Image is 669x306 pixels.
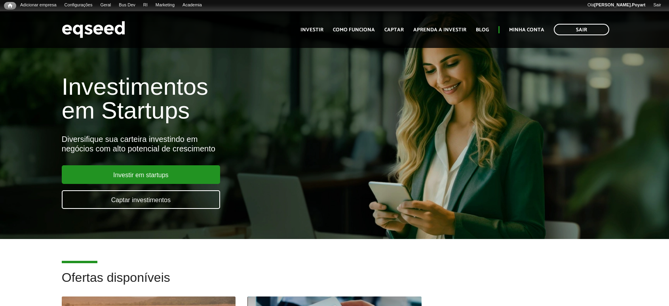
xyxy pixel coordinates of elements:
[413,27,466,33] a: Aprenda a investir
[476,27,489,33] a: Blog
[152,2,179,8] a: Marketing
[62,271,607,296] h2: Ofertas disponíveis
[4,2,16,10] a: Início
[96,2,115,8] a: Geral
[179,2,206,8] a: Academia
[139,2,152,8] a: RI
[16,2,61,8] a: Adicionar empresa
[62,165,220,184] a: Investir em startups
[8,3,12,8] span: Início
[62,134,384,153] div: Diversifique sua carteira investindo em negócios com alto potencial de crescimento
[62,19,125,40] img: EqSeed
[115,2,139,8] a: Bus Dev
[384,27,404,33] a: Captar
[509,27,544,33] a: Minha conta
[583,2,650,8] a: Olá[PERSON_NAME].Poyart
[61,2,97,8] a: Configurações
[594,2,645,7] strong: [PERSON_NAME].Poyart
[554,24,609,35] a: Sair
[62,190,220,209] a: Captar investimentos
[333,27,375,33] a: Como funciona
[300,27,323,33] a: Investir
[62,75,384,122] h1: Investimentos em Startups
[649,2,665,8] a: Sair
